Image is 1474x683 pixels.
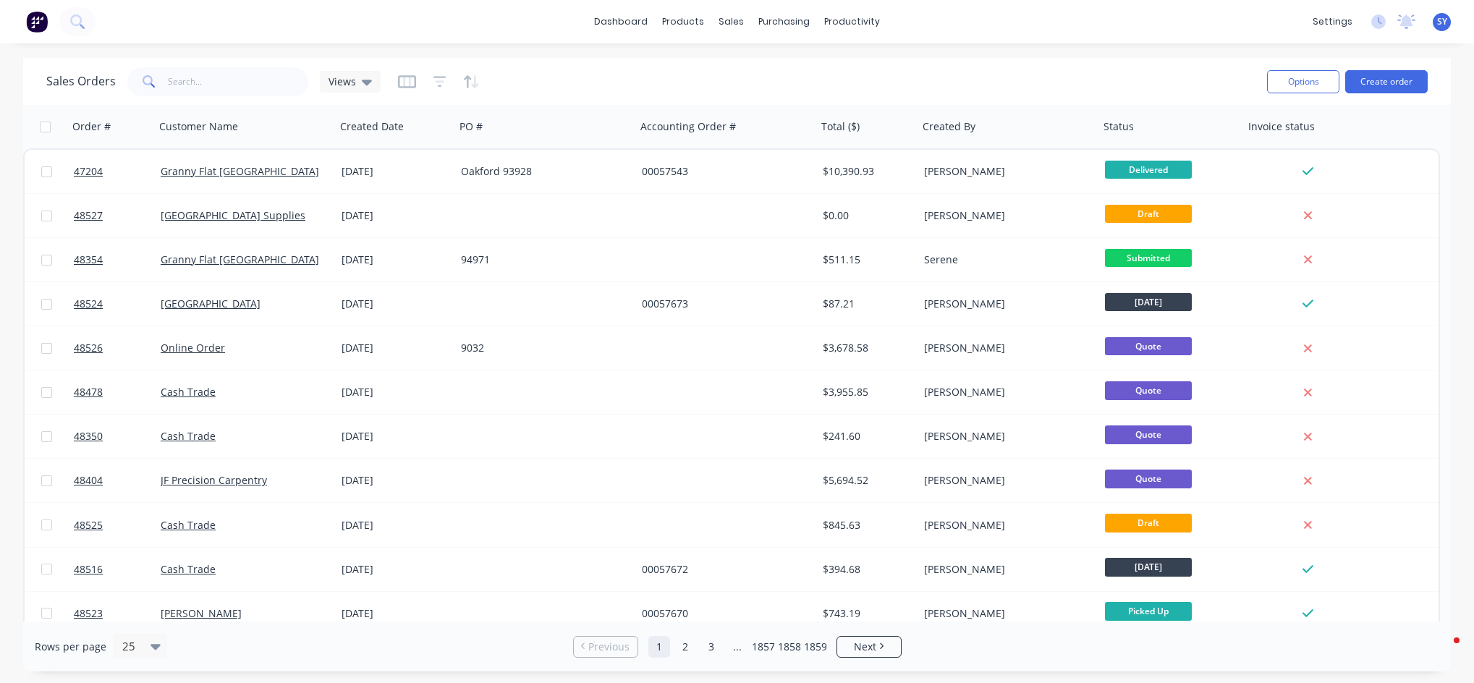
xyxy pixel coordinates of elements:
button: Options [1267,70,1339,93]
div: Customer Name [159,119,238,134]
div: [PERSON_NAME] [924,208,1085,223]
a: Cash Trade [161,429,216,443]
div: Created Date [340,119,404,134]
iframe: Intercom live chat [1425,634,1460,669]
span: Rows per page [35,640,106,654]
div: Invoice status [1248,119,1315,134]
span: Quote [1105,337,1192,355]
span: 48404 [74,473,103,488]
span: 48350 [74,429,103,444]
span: [DATE] [1105,293,1192,311]
div: [DATE] [342,385,449,399]
span: Draft [1105,514,1192,532]
span: Draft [1105,205,1192,223]
div: Accounting Order # [640,119,736,134]
div: [DATE] [342,518,449,533]
a: 47204 [74,150,161,193]
a: dashboard [587,11,655,33]
ul: Pagination [567,636,907,658]
div: 00057670 [642,606,802,621]
div: $394.68 [823,562,908,577]
div: $241.60 [823,429,908,444]
span: Next [854,640,876,654]
span: Previous [588,640,630,654]
a: Cash Trade [161,562,216,576]
span: [DATE] [1105,558,1192,576]
div: 00057543 [642,164,802,179]
div: [PERSON_NAME] [924,473,1085,488]
div: [DATE] [342,208,449,223]
div: [DATE] [342,297,449,311]
div: Serene [924,253,1085,267]
h1: Sales Orders [46,75,116,88]
div: [DATE] [342,562,449,577]
div: [DATE] [342,473,449,488]
div: Total ($) [821,119,860,134]
div: [DATE] [342,164,449,179]
a: Next page [837,640,901,654]
a: 48527 [74,194,161,237]
a: Page 1859 [805,636,826,658]
div: [PERSON_NAME] [924,606,1085,621]
span: 48525 [74,518,103,533]
a: Cash Trade [161,385,216,399]
div: [DATE] [342,341,449,355]
a: Page 2 [674,636,696,658]
a: Page 1 is your current page [648,636,670,658]
span: 48478 [74,385,103,399]
div: [DATE] [342,429,449,444]
a: JF Precision Carpentry [161,473,267,487]
span: Quote [1105,425,1192,444]
div: $10,390.93 [823,164,908,179]
div: $511.15 [823,253,908,267]
a: Page 1857 [753,636,774,658]
div: [DATE] [342,606,449,621]
div: $845.63 [823,518,908,533]
a: 48404 [74,459,161,502]
a: Granny Flat [GEOGRAPHIC_DATA] [161,253,319,266]
div: Status [1104,119,1134,134]
span: 48516 [74,562,103,577]
div: Oakford 93928 [461,164,622,179]
div: 9032 [461,341,622,355]
a: 48524 [74,282,161,326]
span: Views [329,74,356,89]
a: [GEOGRAPHIC_DATA] [161,297,261,310]
a: 48478 [74,370,161,414]
input: Search... [168,67,309,96]
div: $5,694.52 [823,473,908,488]
span: Quote [1105,470,1192,488]
div: [PERSON_NAME] [924,297,1085,311]
a: 48350 [74,415,161,458]
span: Delivered [1105,161,1192,179]
img: Factory [26,11,48,33]
div: [PERSON_NAME] [924,385,1085,399]
div: 00057672 [642,562,802,577]
div: 94971 [461,253,622,267]
a: Page 1858 [779,636,800,658]
div: [DATE] [342,253,449,267]
div: 00057673 [642,297,802,311]
div: PO # [459,119,483,134]
div: [PERSON_NAME] [924,341,1085,355]
span: Picked Up [1105,602,1192,620]
div: $0.00 [823,208,908,223]
div: Created By [923,119,975,134]
a: Previous page [574,640,638,654]
span: 47204 [74,164,103,179]
a: 48516 [74,548,161,591]
span: SY [1437,15,1447,28]
a: 48525 [74,504,161,547]
div: [PERSON_NAME] [924,429,1085,444]
div: settings [1305,11,1360,33]
a: Page 3 [700,636,722,658]
span: 48526 [74,341,103,355]
div: [PERSON_NAME] [924,518,1085,533]
div: Order # [72,119,111,134]
div: $87.21 [823,297,908,311]
div: productivity [817,11,887,33]
div: $3,678.58 [823,341,908,355]
button: Create order [1345,70,1428,93]
div: [PERSON_NAME] [924,164,1085,179]
a: 48354 [74,238,161,281]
